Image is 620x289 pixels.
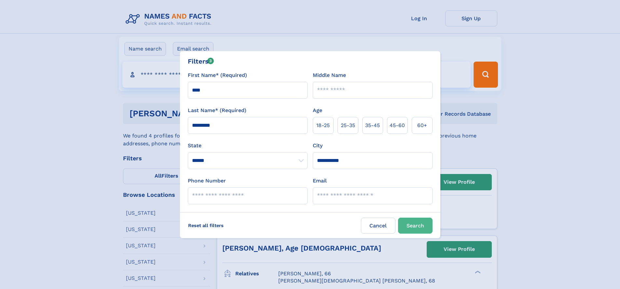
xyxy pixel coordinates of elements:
div: Filters [188,56,214,66]
label: Age [313,107,322,114]
label: Reset all filters [184,218,228,233]
span: 35‑45 [365,122,380,129]
span: 45‑60 [390,122,405,129]
label: Cancel [361,218,395,234]
button: Search [398,218,433,234]
label: Email [313,177,327,185]
label: Phone Number [188,177,226,185]
label: Last Name* (Required) [188,107,246,114]
span: 60+ [417,122,427,129]
span: 25‑35 [341,122,355,129]
label: Middle Name [313,71,346,79]
label: First Name* (Required) [188,71,247,79]
label: City [313,142,323,150]
label: State [188,142,308,150]
span: 18‑25 [316,122,330,129]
